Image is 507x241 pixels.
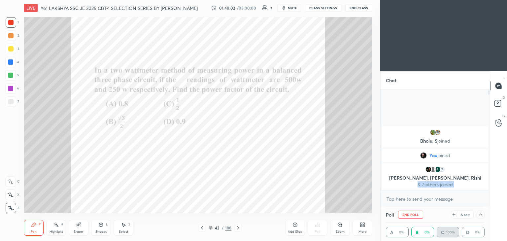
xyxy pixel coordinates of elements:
button: End Poll [398,211,423,219]
div: 2 [6,30,19,41]
button: End Class [345,4,372,12]
p: D [503,95,505,100]
p: Chat [381,72,402,89]
img: 6ec543c3ec9c4428aa04ab86c63f5a1b.jpg [434,129,441,136]
div: H [61,223,63,226]
img: default.png [430,166,436,173]
h4: Poll [386,211,394,218]
img: adb9a622e9024a97a40cb4c88c5bb81e.jpg [425,166,432,173]
span: You [429,153,437,158]
div: grid [381,125,490,191]
button: mute [277,4,301,12]
div: 6 [5,83,19,94]
span: joined [437,153,450,158]
div: Pen [31,230,37,233]
div: 7 [439,166,446,173]
p: G [502,114,505,119]
div: Zoom [336,230,345,233]
button: CLASS SETTINGS [305,4,341,12]
div: Add Slide [288,230,302,233]
div: Highlight [50,230,63,233]
div: 188 [225,225,231,231]
div: 2 [270,6,272,10]
div: / [222,226,224,230]
div: 1 [6,17,19,28]
div: X [5,189,19,200]
p: T [503,77,505,82]
div: L [106,223,108,226]
p: Bholu, S [386,138,484,144]
div: S [128,223,130,226]
img: 5ced908ece4343448b4c182ab94390f6.jpg [420,152,427,159]
h4: #61 LAKSHYA SSC JE 2025 CBT-1 SELECTION SERIES BY [PERSON_NAME] [40,5,198,11]
p: [PERSON_NAME], [PERSON_NAME], Rishi [386,175,484,181]
div: sec [463,212,471,217]
div: 4 [5,57,19,67]
div: 6 [460,212,463,217]
div: More [358,230,367,233]
span: mute [288,6,297,10]
div: C [5,176,19,187]
div: Select [119,230,128,233]
div: 42 [214,226,220,230]
div: 5 [5,70,19,81]
div: Z [6,203,19,213]
span: joined [437,138,450,144]
div: LIVE [24,4,38,12]
div: Eraser [74,230,84,233]
div: P [39,223,41,226]
img: 4ca93965ae724d82a9b60d256b3e0ccf.jpg [430,129,436,136]
div: 7 [6,96,19,107]
div: Shapes [95,230,107,233]
div: 3 [6,44,19,54]
p: & 7 others joined [386,182,484,187]
img: b0f2915210fa43128673f40775f0f37e.jpg [434,166,441,173]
